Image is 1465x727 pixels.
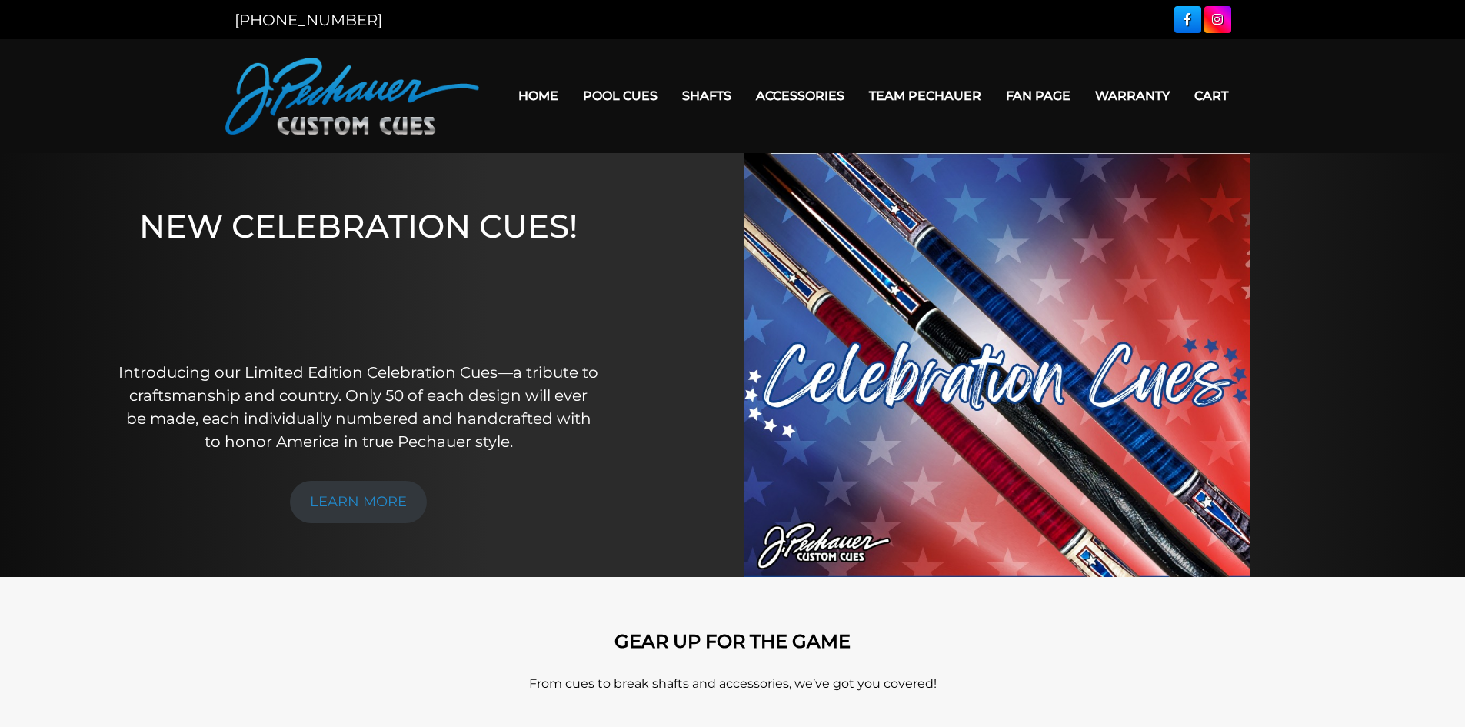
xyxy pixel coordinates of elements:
[295,675,1171,693] p: From cues to break shafts and accessories, we’ve got you covered!
[118,361,600,453] p: Introducing our Limited Edition Celebration Cues—a tribute to craftsmanship and country. Only 50 ...
[994,76,1083,115] a: Fan Page
[857,76,994,115] a: Team Pechauer
[290,481,427,523] a: LEARN MORE
[670,76,744,115] a: Shafts
[506,76,571,115] a: Home
[1083,76,1182,115] a: Warranty
[1182,76,1240,115] a: Cart
[571,76,670,115] a: Pool Cues
[744,76,857,115] a: Accessories
[118,207,600,340] h1: NEW CELEBRATION CUES!
[614,630,851,652] strong: GEAR UP FOR THE GAME
[225,58,479,135] img: Pechauer Custom Cues
[235,11,382,29] a: [PHONE_NUMBER]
